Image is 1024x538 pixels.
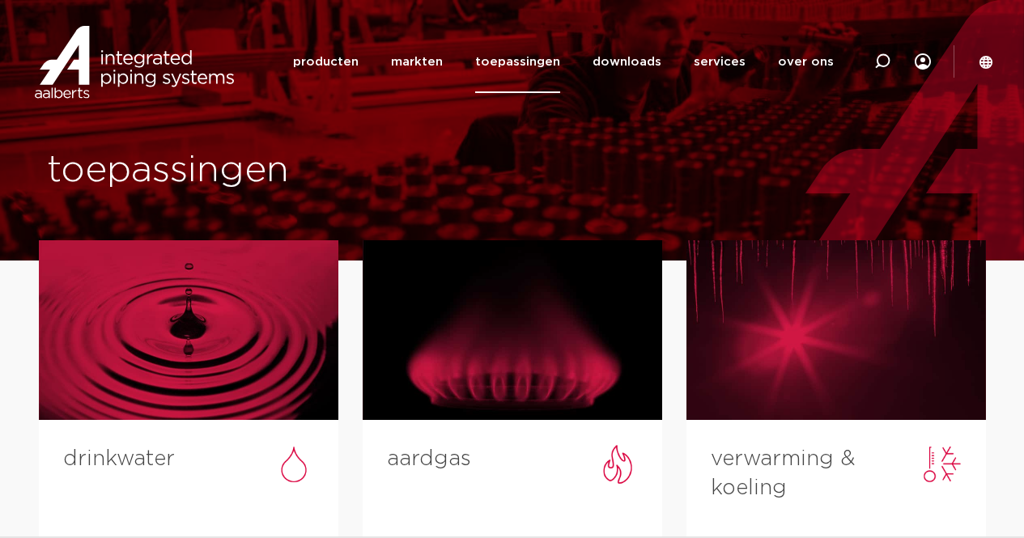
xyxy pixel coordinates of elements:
[47,145,504,197] h1: toepassingen
[63,448,175,469] a: drinkwater
[293,31,359,93] a: producten
[475,31,560,93] a: toepassingen
[778,31,834,93] a: over ons
[293,31,834,93] nav: Menu
[694,31,746,93] a: services
[391,31,443,93] a: markten
[593,31,661,93] a: downloads
[387,448,471,469] a: aardgas
[915,44,931,79] div: my IPS
[711,448,856,498] a: verwarming & koeling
